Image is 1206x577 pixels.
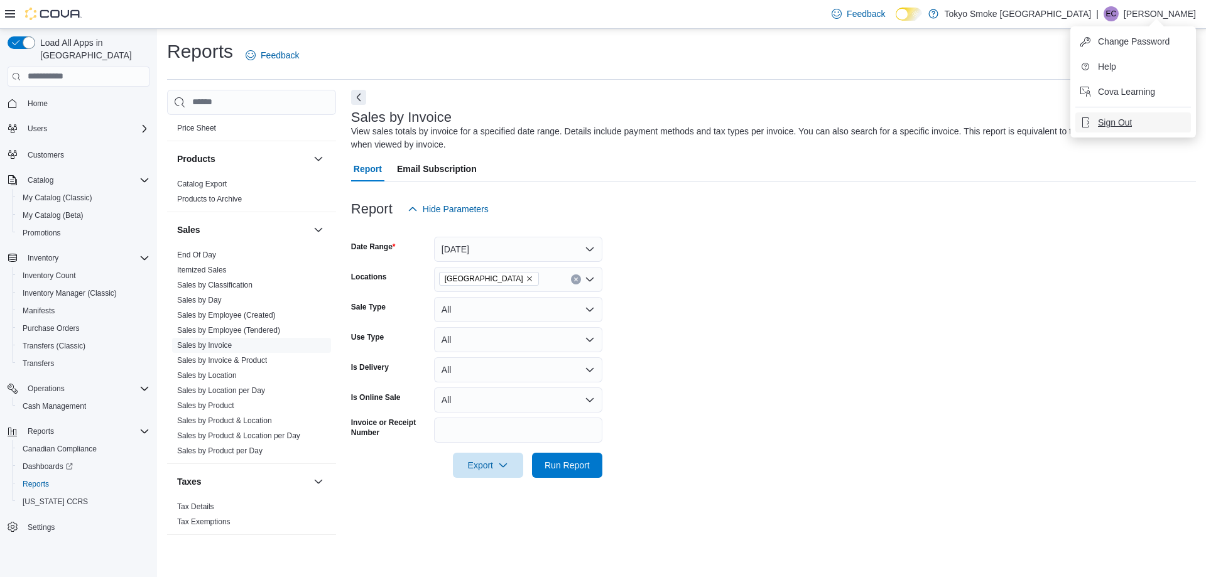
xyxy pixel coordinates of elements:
input: Dark Mode [896,8,922,21]
button: Cova Learning [1075,82,1191,102]
span: Inventory [28,253,58,263]
span: Price Sheet [177,123,216,133]
button: Catalog [3,171,155,189]
span: Reports [23,479,49,489]
span: Users [28,124,47,134]
h3: Sales by Invoice [351,110,452,125]
span: Cova Learning [1098,85,1155,98]
a: Price Sheet [177,124,216,132]
a: Sales by Location [177,371,237,380]
span: [GEOGRAPHIC_DATA] [445,272,523,285]
span: Tax Exemptions [177,517,231,527]
span: Sign Out [1098,116,1132,129]
button: All [434,387,602,413]
button: Help [1075,57,1191,77]
span: Hide Parameters [423,203,489,215]
span: Products to Archive [177,194,242,204]
span: Feedback [261,49,299,62]
a: Sales by Product per Day [177,446,263,455]
span: Sales by Invoice & Product [177,355,267,365]
a: Feedback [827,1,890,26]
span: Dashboards [23,461,73,472]
a: Reports [18,477,54,492]
span: Sales by Invoice [177,340,232,350]
a: Sales by Classification [177,281,253,289]
div: Emilie Cation [1104,6,1119,21]
span: My Catalog (Classic) [18,190,149,205]
span: Catalog [28,175,53,185]
button: All [434,327,602,352]
span: Customers [28,150,64,160]
button: Inventory [23,251,63,266]
button: Taxes [177,475,308,488]
a: Canadian Compliance [18,441,102,456]
span: Inventory Manager (Classic) [18,286,149,301]
span: Sales by Product & Location [177,416,272,426]
a: Catalog Export [177,180,227,188]
span: Sales by Location per Day [177,386,265,396]
a: Tax Details [177,502,214,511]
span: Settings [23,519,149,535]
button: All [434,297,602,322]
a: Purchase Orders [18,321,85,336]
button: Home [3,94,155,112]
button: Operations [3,380,155,397]
a: Cash Management [18,399,91,414]
span: EC [1106,6,1117,21]
span: Home [28,99,48,109]
span: Tax Details [177,502,214,512]
button: Products [177,153,308,165]
button: Change Password [1075,31,1191,51]
a: End Of Day [177,251,216,259]
a: Inventory Manager (Classic) [18,286,122,301]
button: Run Report [532,453,602,478]
span: Sales by Classification [177,280,253,290]
button: Catalog [23,173,58,188]
label: Sale Type [351,302,386,312]
span: Transfers [23,359,54,369]
div: Pricing [167,121,336,141]
span: My Catalog (Beta) [18,208,149,223]
button: Manifests [13,302,155,320]
span: Cash Management [23,401,86,411]
div: Products [167,176,336,212]
span: Dashboards [18,459,149,474]
span: Sales by Employee (Tendered) [177,325,280,335]
button: Open list of options [585,274,595,284]
span: Inventory [23,251,149,266]
span: Reports [28,426,54,436]
a: Sales by Employee (Created) [177,311,276,320]
span: Sales by Day [177,295,222,305]
button: Transfers (Classic) [13,337,155,355]
span: Manifests [18,303,149,318]
button: Users [23,121,52,136]
a: Promotions [18,225,66,240]
span: Sales by Product [177,401,234,411]
a: Settings [23,520,60,535]
span: Itemized Sales [177,265,227,275]
span: Settings [28,522,55,532]
button: Reports [23,424,59,439]
span: Inventory Count [23,271,76,281]
span: Thunder Bay Memorial [439,272,539,286]
span: Customers [23,146,149,162]
button: Operations [23,381,70,396]
span: Email Subscription [397,156,477,181]
label: Is Delivery [351,362,389,372]
span: Operations [23,381,149,396]
span: Operations [28,384,65,394]
span: Transfers [18,356,149,371]
button: Sales [177,224,308,236]
button: [US_STATE] CCRS [13,493,155,510]
span: Canadian Compliance [23,444,97,454]
button: Hide Parameters [403,197,494,222]
span: Sales by Product & Location per Day [177,431,300,441]
div: Sales [167,247,336,463]
label: Locations [351,272,387,282]
a: Inventory Count [18,268,81,283]
span: Load All Apps in [GEOGRAPHIC_DATA] [35,36,149,62]
button: Cash Management [13,397,155,415]
button: Purchase Orders [13,320,155,337]
a: Transfers [18,356,59,371]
